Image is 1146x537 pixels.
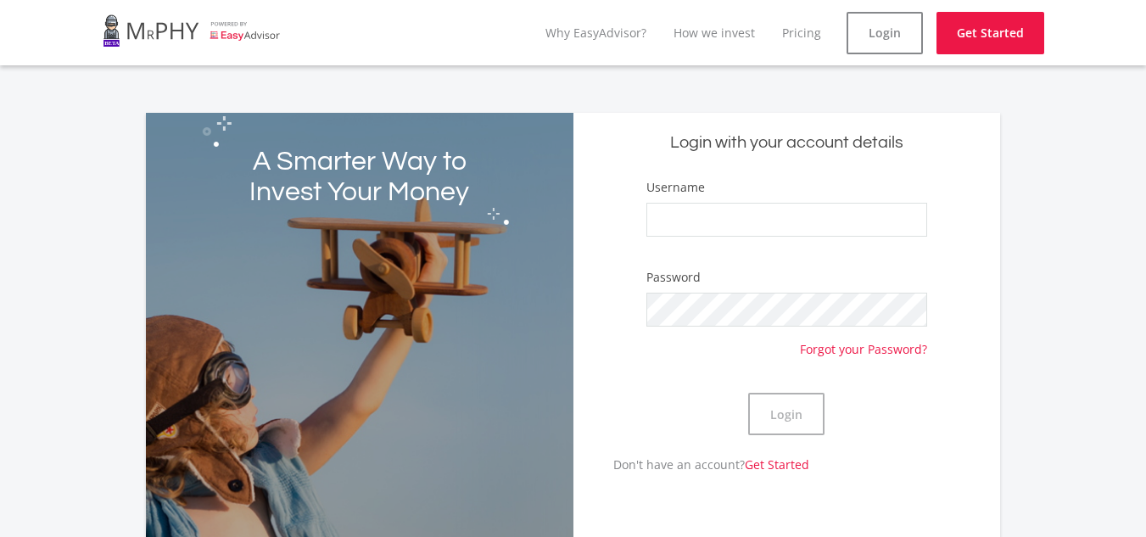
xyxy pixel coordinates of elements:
a: Pricing [782,25,821,41]
a: How we invest [674,25,755,41]
a: Get Started [936,12,1044,54]
p: Don't have an account? [573,456,810,473]
a: Forgot your Password? [800,327,927,358]
h5: Login with your account details [586,131,988,154]
a: Get Started [745,456,809,473]
a: Login [847,12,923,54]
h2: A Smarter Way to Invest Your Money [231,147,487,208]
button: Login [748,393,825,435]
label: Username [646,179,705,196]
a: Why EasyAdvisor? [545,25,646,41]
label: Password [646,269,701,286]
